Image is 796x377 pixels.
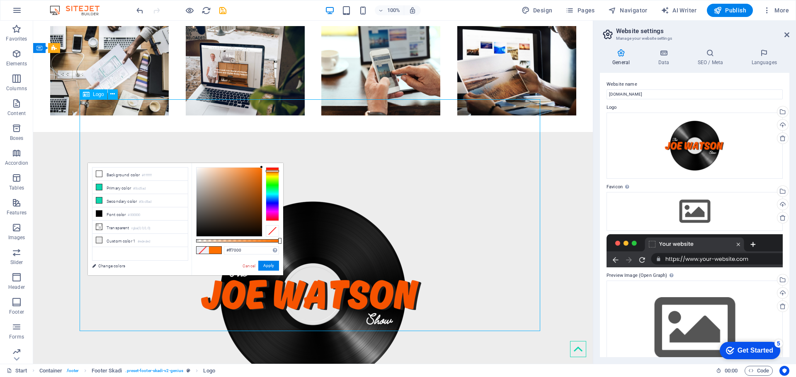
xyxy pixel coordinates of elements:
[685,49,739,66] h4: SEO / Meta
[209,247,221,254] span: #ff7000
[6,60,27,67] p: Elements
[607,79,783,89] label: Website name
[607,192,783,231] div: Select files from the file manager, stock photos, or upload file(s)
[92,366,122,376] span: Click to select. Double-click to edit
[7,366,27,376] a: Click to cancel selection. Double-click to open Pages
[779,366,789,376] button: Usercentrics
[725,366,738,376] span: 00 00
[607,271,783,281] label: Preview Image (Open Graph)
[518,4,556,17] button: Design
[616,27,789,35] h2: Website settings
[92,168,188,181] li: Background color
[707,4,753,17] button: Publish
[716,366,738,376] h6: Session time
[600,49,646,66] h4: General
[607,103,783,113] label: Logo
[135,6,145,15] i: Undo: Change link (Ctrl+Z)
[135,5,145,15] button: undo
[142,173,152,178] small: #ffffff
[607,281,783,375] div: Select files from the file manager, stock photos, or upload file(s)
[7,110,26,117] p: Content
[730,367,732,374] span: :
[92,234,188,247] li: Custom color 1
[518,4,556,17] div: Design (Ctrl+Alt+Y)
[197,247,209,254] span: No Color Selected
[6,85,27,92] p: Columns
[7,209,27,216] p: Features
[218,6,228,15] i: Save (Ctrl+S)
[131,226,151,231] small: rgba(0,0,0,.0)
[748,366,769,376] span: Code
[9,309,24,315] p: Footer
[608,6,648,14] span: Navigator
[61,2,70,10] div: 5
[92,221,188,234] li: Transparent
[565,6,595,14] span: Pages
[48,5,110,15] img: Editor Logo
[713,6,746,14] span: Publish
[66,366,79,376] span: . footer
[522,6,553,14] span: Design
[242,263,256,269] a: Cancel
[266,225,279,237] div: Clear Color Selection
[375,5,404,15] button: 100%
[92,194,188,207] li: Secondary color
[125,366,183,376] span: . preset-footer-skadi-v2-genius
[133,186,146,192] small: #0cd5ad
[9,185,24,191] p: Tables
[646,49,685,66] h4: Data
[39,366,63,376] span: Click to select. Double-click to edit
[409,7,416,14] i: On resize automatically adjust zoom level to fit chosen device.
[218,5,228,15] button: save
[5,160,28,166] p: Accordion
[607,113,783,179] div: TheJoeWatsonShowLogo2-Yec7bsRtottaW-jRG0BTSg.png
[616,35,773,42] h3: Manage your website settings
[184,5,194,15] button: Click here to leave preview mode and continue editing
[661,6,697,14] span: AI Writer
[24,9,60,17] div: Get Started
[139,199,151,205] small: #0cd5ad
[203,366,215,376] span: Click to select. Double-click to edit
[88,261,184,271] a: Change colors
[258,261,279,271] button: Apply
[387,5,400,15] h6: 100%
[9,334,24,340] p: Forms
[607,182,783,192] label: Favicon
[562,4,598,17] button: Pages
[760,4,792,17] button: More
[187,368,190,373] i: This element is a customizable preset
[92,181,188,194] li: Primary color
[607,89,783,99] input: Name...
[138,239,150,245] small: #ededed
[763,6,789,14] span: More
[605,4,651,17] button: Navigator
[201,6,211,15] i: Reload page
[201,5,211,15] button: reload
[6,36,27,42] p: Favorites
[8,234,25,241] p: Images
[658,4,700,17] button: AI Writer
[39,366,215,376] nav: breadcrumb
[745,366,773,376] button: Code
[7,4,67,22] div: Get Started 5 items remaining, 0% complete
[93,92,104,97] span: Logo
[739,49,789,66] h4: Languages
[8,284,25,291] p: Header
[128,212,140,218] small: #000000
[92,207,188,221] li: Font color
[10,259,23,266] p: Slider
[10,135,24,142] p: Boxes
